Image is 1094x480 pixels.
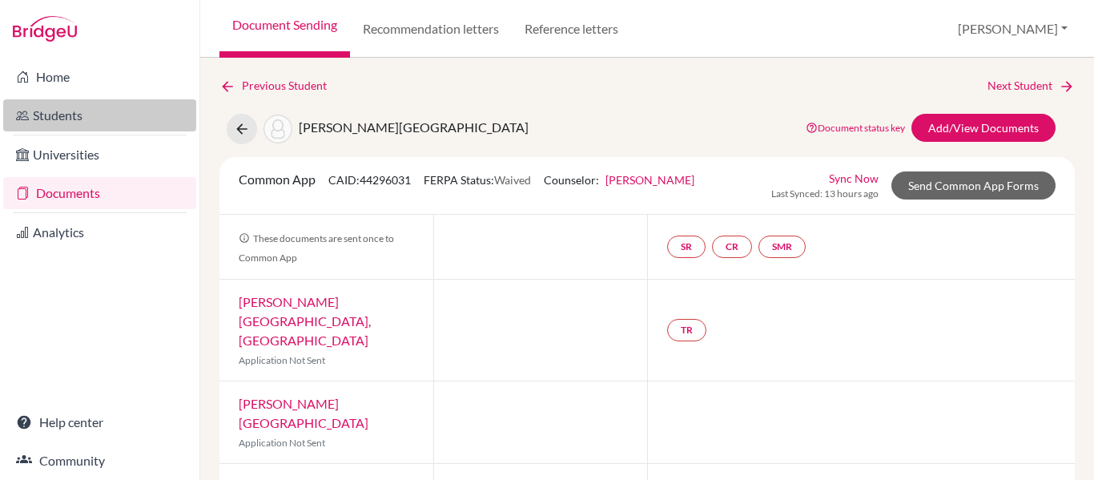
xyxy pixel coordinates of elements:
[667,319,706,341] a: TR
[758,236,806,258] a: SMR
[239,396,368,430] a: [PERSON_NAME][GEOGRAPHIC_DATA]
[239,171,316,187] span: Common App
[239,294,371,348] a: [PERSON_NAME][GEOGRAPHIC_DATA], [GEOGRAPHIC_DATA]
[911,114,1056,142] a: Add/View Documents
[891,171,1056,200] a: Send Common App Forms
[987,77,1075,95] a: Next Student
[3,406,196,438] a: Help center
[424,173,531,187] span: FERPA Status:
[667,236,706,258] a: SR
[299,119,529,135] span: [PERSON_NAME][GEOGRAPHIC_DATA]
[951,14,1075,44] button: [PERSON_NAME]
[3,139,196,171] a: Universities
[605,173,694,187] a: [PERSON_NAME]
[239,354,325,366] span: Application Not Sent
[3,99,196,131] a: Students
[544,173,694,187] span: Counselor:
[219,77,340,95] a: Previous Student
[712,236,752,258] a: CR
[494,173,531,187] span: Waived
[829,170,879,187] a: Sync Now
[13,16,77,42] img: Bridge-U
[328,173,411,187] span: CAID: 44296031
[806,122,905,134] a: Document status key
[771,187,879,201] span: Last Synced: 13 hours ago
[3,177,196,209] a: Documents
[3,61,196,93] a: Home
[3,445,196,477] a: Community
[239,232,394,264] span: These documents are sent once to Common App
[3,216,196,248] a: Analytics
[239,437,325,449] span: Application Not Sent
